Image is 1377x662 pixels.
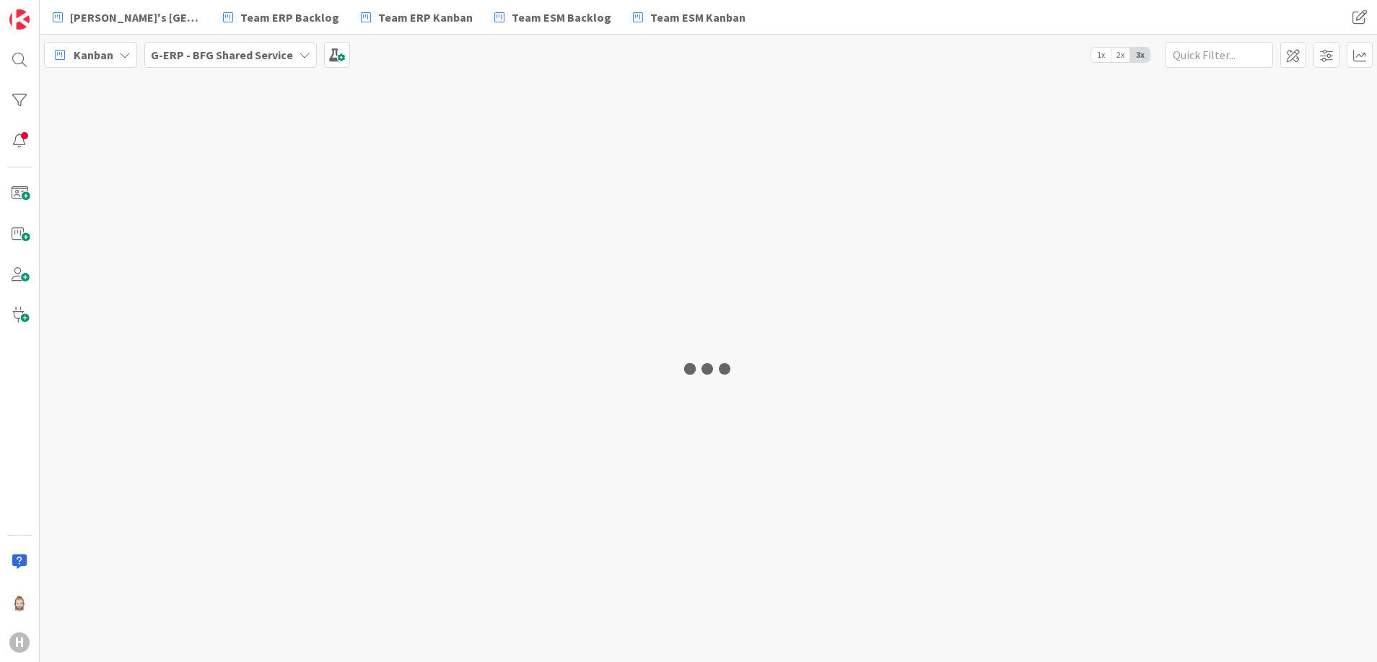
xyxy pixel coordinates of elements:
span: Team ERP Backlog [240,9,339,26]
img: Visit kanbanzone.com [9,9,30,30]
span: 2x [1111,48,1130,62]
a: Team ERP Backlog [214,4,348,30]
div: H [9,632,30,653]
b: G-ERP - BFG Shared Service [151,48,293,62]
span: Team ESM Kanban [650,9,746,26]
a: Team ESM Backlog [486,4,620,30]
a: Team ESM Kanban [624,4,754,30]
span: Kanban [74,46,113,64]
input: Quick Filter... [1165,42,1273,68]
img: Rv [9,592,30,612]
a: Team ERP Kanban [352,4,481,30]
span: [PERSON_NAME]'s [GEOGRAPHIC_DATA] [70,9,201,26]
span: 1x [1091,48,1111,62]
a: [PERSON_NAME]'s [GEOGRAPHIC_DATA] [44,4,210,30]
span: 3x [1130,48,1150,62]
span: Team ERP Kanban [378,9,473,26]
span: Team ESM Backlog [512,9,611,26]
